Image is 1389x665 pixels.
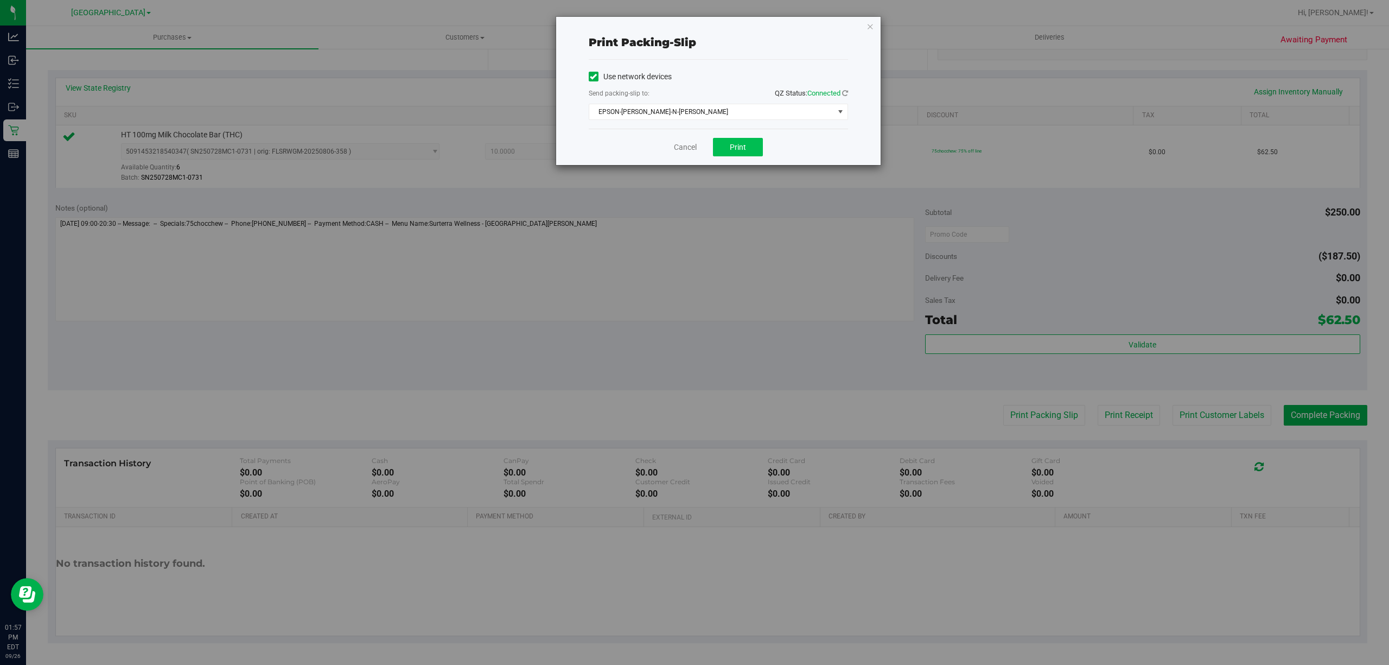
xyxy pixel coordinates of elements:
a: Cancel [674,142,697,153]
span: select [833,104,847,119]
span: EPSON-[PERSON_NAME]-N-[PERSON_NAME] [589,104,834,119]
span: Connected [807,89,840,97]
label: Send packing-slip to: [589,88,649,98]
span: Print [730,143,746,151]
label: Use network devices [589,71,672,83]
span: Print packing-slip [589,36,696,49]
iframe: Resource center [11,578,43,611]
button: Print [713,138,763,156]
span: QZ Status: [775,89,848,97]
